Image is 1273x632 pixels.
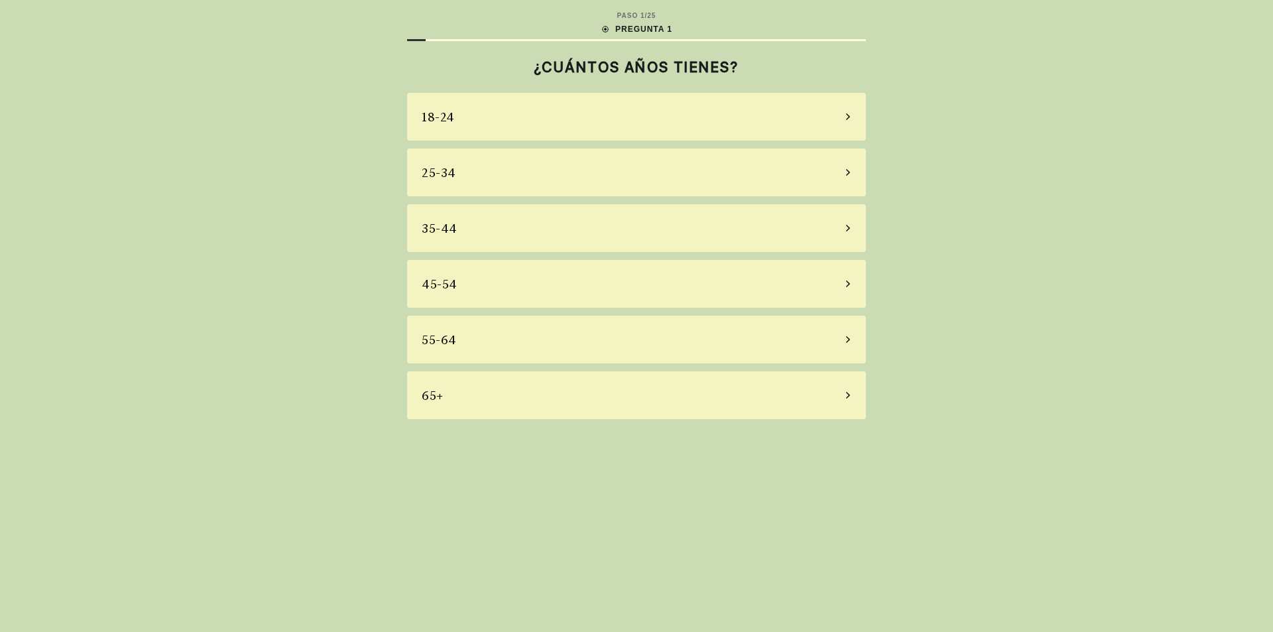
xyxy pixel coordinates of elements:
[601,23,672,35] div: PREGUNTA 1
[422,108,455,126] div: 18-24
[422,275,457,293] div: 45-54
[617,11,656,21] div: PASO 1 / 25
[422,220,457,237] div: 35-44
[422,331,457,349] div: 55-64
[407,58,866,76] h2: ¿CUÁNTOS AÑOS TIENES?
[422,387,444,405] div: 65+
[422,164,456,182] div: 25-34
